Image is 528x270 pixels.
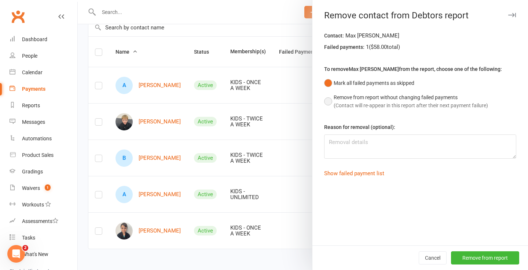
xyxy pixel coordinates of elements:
div: Mark all failed payments as skipped [334,79,414,87]
a: Automations [10,130,77,147]
div: Reports [22,102,40,108]
button: Remove from report without changing failed payments(Contact will re-appear in this report after t... [324,90,488,113]
div: Workouts [22,202,44,208]
a: People [10,48,77,64]
a: Reports [10,97,77,114]
div: Gradings [22,169,43,174]
a: Calendar [10,64,77,81]
a: What's New [10,246,77,263]
span: 1 [45,184,51,191]
button: Remove from report [451,251,519,264]
div: Waivers [22,185,40,191]
label: Reason for removal (optional): [324,123,395,131]
div: Calendar [22,69,43,75]
a: Clubworx [9,7,27,26]
div: 1 ( $58.00 total) [324,43,516,54]
a: Workouts [10,197,77,213]
div: What's New [22,251,48,257]
span: (Contact will re-appear in this report after their next payment failure) [334,102,488,108]
a: Gradings [10,163,77,180]
button: Cancel [419,251,447,264]
div: Automations [22,136,52,141]
a: Assessments [10,213,77,230]
label: Failed payments: [324,43,364,51]
button: Show failed payment list [324,169,384,178]
div: Tasks [22,235,35,241]
iframe: Intercom live chat [7,245,25,263]
label: Contact: [324,32,344,40]
div: Payments [22,86,45,92]
a: Tasks [10,230,77,246]
a: Payments [10,81,77,97]
div: Remove contact from Debtors report [312,10,528,21]
a: Product Sales [10,147,77,163]
label: To remove Max [PERSON_NAME] from the report, choose one of the following: [324,65,502,73]
div: Max [PERSON_NAME] [324,31,516,43]
div: Remove from report without changing failed payments [334,93,488,101]
div: Product Sales [22,152,54,158]
div: Assessments [22,218,58,224]
div: Messages [22,119,45,125]
a: Messages [10,114,77,130]
a: Waivers 1 [10,180,77,197]
button: Mark all failed payments as skipped [324,76,414,90]
span: 2 [22,245,28,251]
div: Dashboard [22,36,47,42]
a: Dashboard [10,31,77,48]
div: People [22,53,37,59]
